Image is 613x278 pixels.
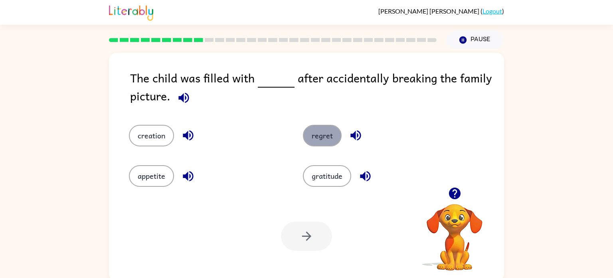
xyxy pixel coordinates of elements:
div: The child was filled with after accidentally breaking the family picture. [130,69,504,109]
span: [PERSON_NAME] [PERSON_NAME] [378,7,481,15]
button: appetite [129,165,174,187]
div: ( ) [378,7,504,15]
img: Literably [109,3,153,21]
button: regret [303,125,342,146]
button: gratitude [303,165,351,187]
button: creation [129,125,174,146]
video: Your browser must support playing .mp4 files to use Literably. Please try using another browser. [415,192,494,272]
button: Pause [446,31,504,49]
a: Logout [482,7,502,15]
